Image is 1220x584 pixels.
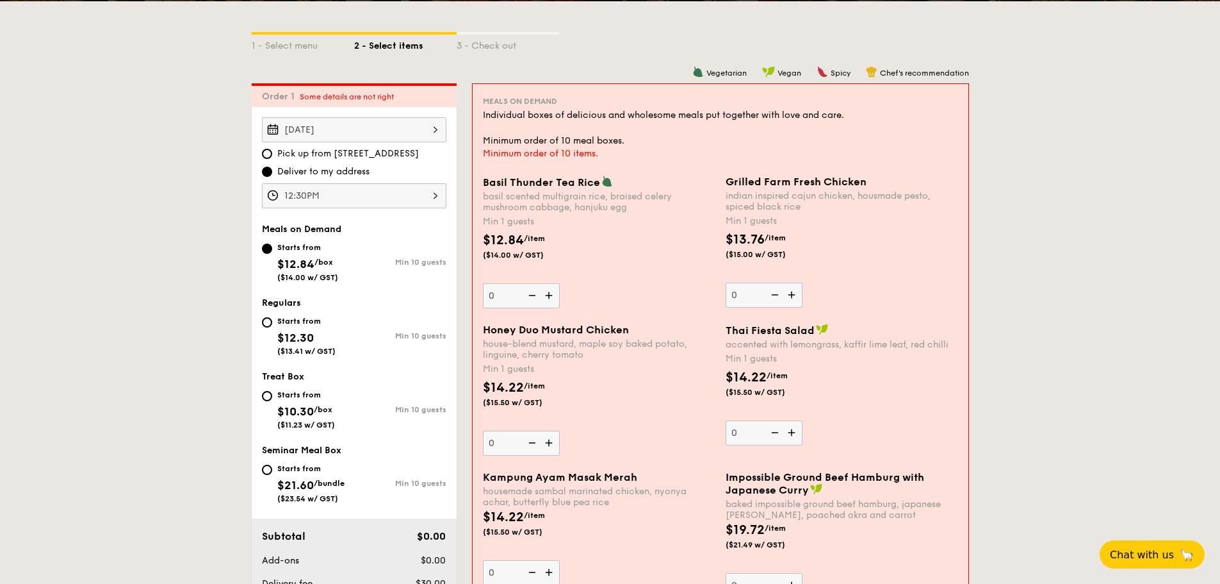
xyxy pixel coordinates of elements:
[483,527,570,537] span: ($15.50 w/ GST)
[831,69,850,78] span: Spicy
[541,283,560,308] img: icon-add.58712e84.svg
[726,540,813,550] span: ($21.49 w/ GST)
[483,471,637,483] span: Kampung Ayam Masak Merah
[277,347,336,356] span: ($13.41 w/ GST)
[262,117,446,142] input: Event date
[300,92,394,101] span: Some details are not right
[277,494,338,503] span: ($23.54 w/ GST)
[767,371,788,380] span: /item
[726,190,958,212] div: indian inspired cajun chicken, housmade pesto, spiced black rice
[762,66,775,78] img: icon-vegan.f8ff3823.svg
[483,338,715,360] div: house-blend mustard, maple soy baked potato, linguine, cherry tomato
[765,233,786,242] span: /item
[726,522,765,538] span: $19.72
[277,405,314,419] span: $10.30
[483,380,524,396] span: $14.22
[483,486,715,508] div: housemade sambal marinated chicken, nyonya achar, butterfly blue pea rice
[726,249,813,260] span: ($15.00 w/ GST)
[277,463,345,474] div: Starts from
[692,66,704,78] img: icon-vegetarian.fe4039eb.svg
[277,147,419,160] span: Pick up from [STREET_ADDRESS]
[764,283,783,307] img: icon-reduce.1d2dbef1.svg
[817,66,828,78] img: icon-spicy.37a8142b.svg
[541,431,560,455] img: icon-add.58712e84.svg
[726,176,866,188] span: Grilled Farm Fresh Chicken
[314,258,333,267] span: /box
[277,421,335,430] span: ($11.23 w/ GST)
[524,381,545,390] span: /item
[354,331,446,340] div: Min 10 guests
[262,244,272,254] input: Starts from$12.84/box($14.00 w/ GST)Min 10 guests
[765,524,786,533] span: /item
[483,176,600,188] span: Basil Thunder Tea Rice
[1179,547,1194,562] span: 🦙
[252,35,354,53] div: 1 - Select menu
[483,147,958,160] div: Minimum order of 10 items.
[262,465,272,475] input: Starts from$21.60/bundle($23.54 w/ GST)Min 10 guests
[810,483,823,495] img: icon-vegan.f8ff3823.svg
[726,421,802,446] input: Thai Fiesta Saladaccented with lemongrass, kaffir lime leaf, red chilliMin 1 guests$14.22/item($1...
[277,165,370,178] span: Deliver to my address
[726,499,958,521] div: baked impossible ground beef hamburg, japanese [PERSON_NAME], poached okra and carrot
[483,215,715,228] div: Min 1 guests
[726,232,765,247] span: $13.76
[277,390,335,400] div: Starts from
[262,391,272,401] input: Starts from$10.30/box($11.23 w/ GST)Min 10 guests
[521,431,541,455] img: icon-reduce.1d2dbef1.svg
[262,149,272,159] input: Pick up from [STREET_ADDRESS]
[262,555,299,566] span: Add-ons
[262,167,272,177] input: Deliver to my address
[483,97,557,106] span: Meals on Demand
[262,91,300,102] span: Order 1
[1110,549,1174,561] span: Chat with us
[726,387,813,397] span: ($15.50 w/ GST)
[601,176,613,187] img: icon-vegetarian.fe4039eb.svg
[483,191,715,213] div: basil scented multigrain rice, braised celery mushroom cabbage, hanjuku egg
[524,511,545,520] span: /item
[521,283,541,308] img: icon-reduce.1d2dbef1.svg
[262,445,341,456] span: Seminar Meal Box
[277,316,336,326] div: Starts from
[354,479,446,488] div: Min 10 guests
[783,283,802,307] img: icon-add.58712e84.svg
[866,66,877,78] img: icon-chef-hat.a58ddaea.svg
[816,324,829,335] img: icon-vegan.f8ff3823.svg
[483,233,524,248] span: $12.84
[726,353,958,365] div: Min 1 guests
[262,317,272,328] input: Starts from$12.30($13.41 w/ GST)Min 10 guests
[483,363,715,376] div: Min 1 guests
[483,324,629,336] span: Honey Duo Mustard Chicken
[726,215,958,228] div: Min 1 guests
[262,530,305,542] span: Subtotal
[483,250,570,260] span: ($14.00 w/ GST)
[726,471,924,496] span: Impossible Ground Beef Hamburg with Japanese Curry
[262,371,304,382] span: Treat Box
[262,297,301,308] span: Regulars
[277,242,338,253] div: Starts from
[314,479,345,488] span: /bundle
[783,421,802,445] img: icon-add.58712e84.svg
[277,273,338,282] span: ($14.00 w/ GST)
[354,258,446,267] div: Min 10 guests
[764,421,783,445] img: icon-reduce.1d2dbef1.svg
[417,530,446,542] span: $0.00
[277,257,314,271] span: $12.84
[262,224,341,235] span: Meals on Demand
[726,339,958,350] div: accented with lemongrass, kaffir lime leaf, red chilli
[706,69,747,78] span: Vegetarian
[726,324,815,337] span: Thai Fiesta Salad
[277,331,314,345] span: $12.30
[777,69,801,78] span: Vegan
[726,370,767,385] span: $14.22
[277,478,314,492] span: $21.60
[457,35,559,53] div: 3 - Check out
[483,510,524,525] span: $14.22
[483,283,560,308] input: Basil Thunder Tea Ricebasil scented multigrain rice, braised celery mushroom cabbage, hanjuku egg...
[354,35,457,53] div: 2 - Select items
[421,555,446,566] span: $0.00
[314,405,332,414] span: /box
[354,405,446,414] div: Min 10 guests
[1100,540,1205,569] button: Chat with us🦙
[262,183,446,208] input: Event time
[880,69,969,78] span: Chef's recommendation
